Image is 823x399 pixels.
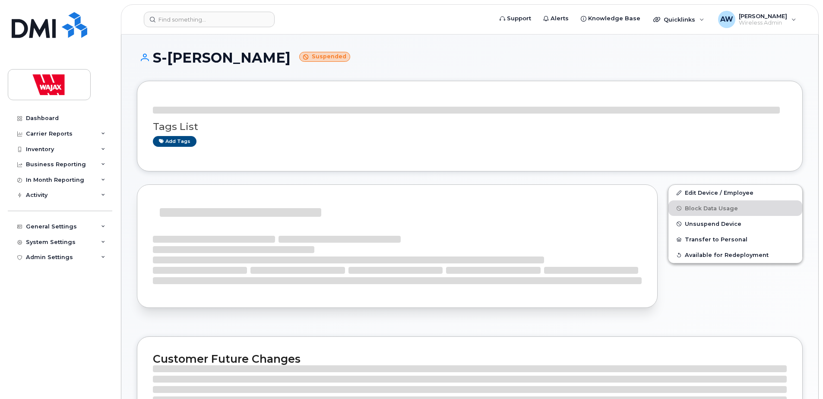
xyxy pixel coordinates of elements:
h3: Tags List [153,121,787,132]
small: Suspended [299,52,350,62]
h2: Customer Future Changes [153,352,787,365]
button: Block Data Usage [668,200,802,216]
button: Transfer to Personal [668,231,802,247]
a: Edit Device / Employee [668,185,802,200]
h1: S-[PERSON_NAME] [137,50,803,65]
span: Unsuspend Device [685,221,741,227]
button: Available for Redeployment [668,247,802,263]
a: Add tags [153,136,196,147]
span: Available for Redeployment [685,252,769,258]
button: Unsuspend Device [668,216,802,231]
